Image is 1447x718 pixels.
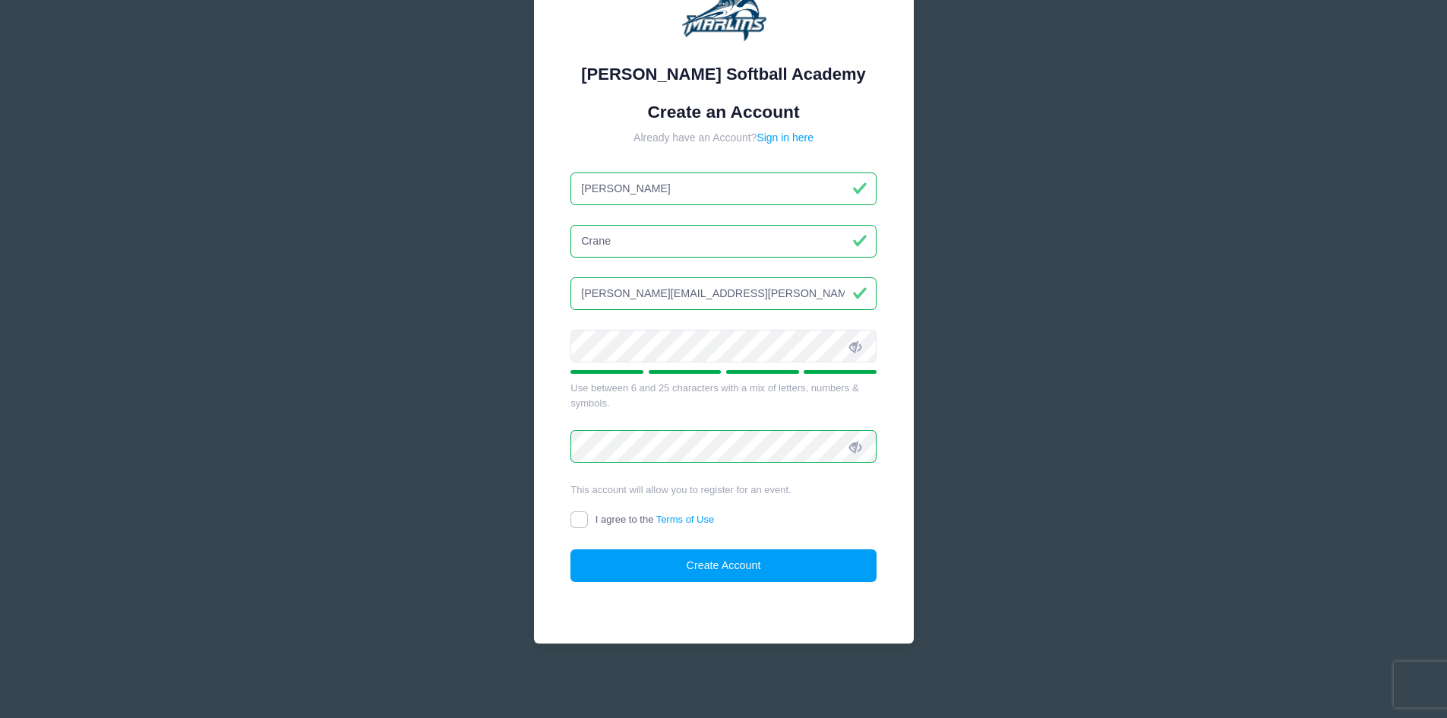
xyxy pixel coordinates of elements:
div: This account will allow you to register for an event. [570,482,877,498]
span: I agree to the [596,514,714,525]
div: Already have an Account? [570,130,877,146]
div: [PERSON_NAME] Softball Academy [570,62,877,87]
div: Use between 6 and 25 characters with a mix of letters, numbers & symbols. [570,381,877,410]
h1: Create an Account [570,102,877,122]
input: Last Name [570,225,877,258]
input: I agree to theTerms of Use [570,511,588,529]
a: Terms of Use [656,514,715,525]
a: Sign in here [757,131,814,144]
input: First Name [570,172,877,205]
input: Email [570,277,877,310]
button: Create Account [570,549,877,582]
